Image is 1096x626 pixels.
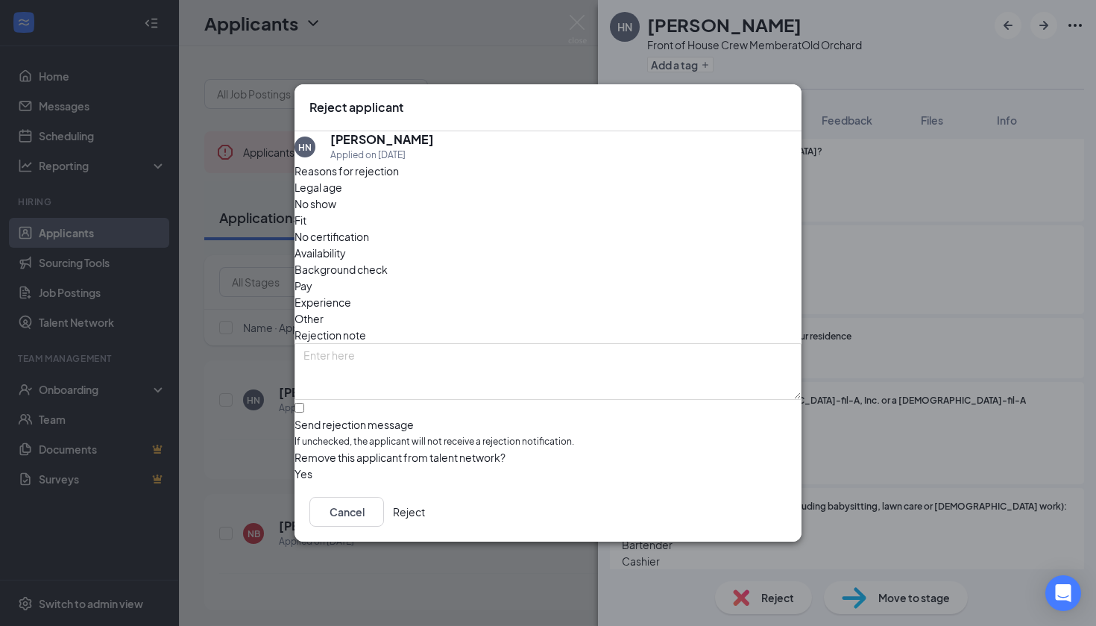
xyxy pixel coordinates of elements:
[309,99,403,116] h3: Reject applicant
[295,164,399,178] span: Reasons for rejection
[295,278,312,294] span: Pay
[295,328,366,342] span: Rejection note
[393,497,425,527] button: Reject
[295,466,312,482] span: Yes
[295,417,801,432] div: Send rejection message
[330,131,434,148] h5: [PERSON_NAME]
[330,148,434,163] div: Applied on [DATE]
[309,497,384,527] button: Cancel
[295,403,304,413] input: Send rejection messageIf unchecked, the applicant will not receive a rejection notification.
[295,294,351,310] span: Experience
[295,245,346,261] span: Availability
[298,141,312,154] div: HN
[295,228,369,245] span: No certification
[295,435,801,449] span: If unchecked, the applicant will not receive a rejection notification.
[295,195,336,212] span: No show
[295,451,506,464] span: Remove this applicant from talent network?
[295,310,324,327] span: Other
[295,261,388,278] span: Background check
[295,179,342,195] span: Legal age
[295,212,306,228] span: Fit
[1045,575,1081,611] div: Open Intercom Messenger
